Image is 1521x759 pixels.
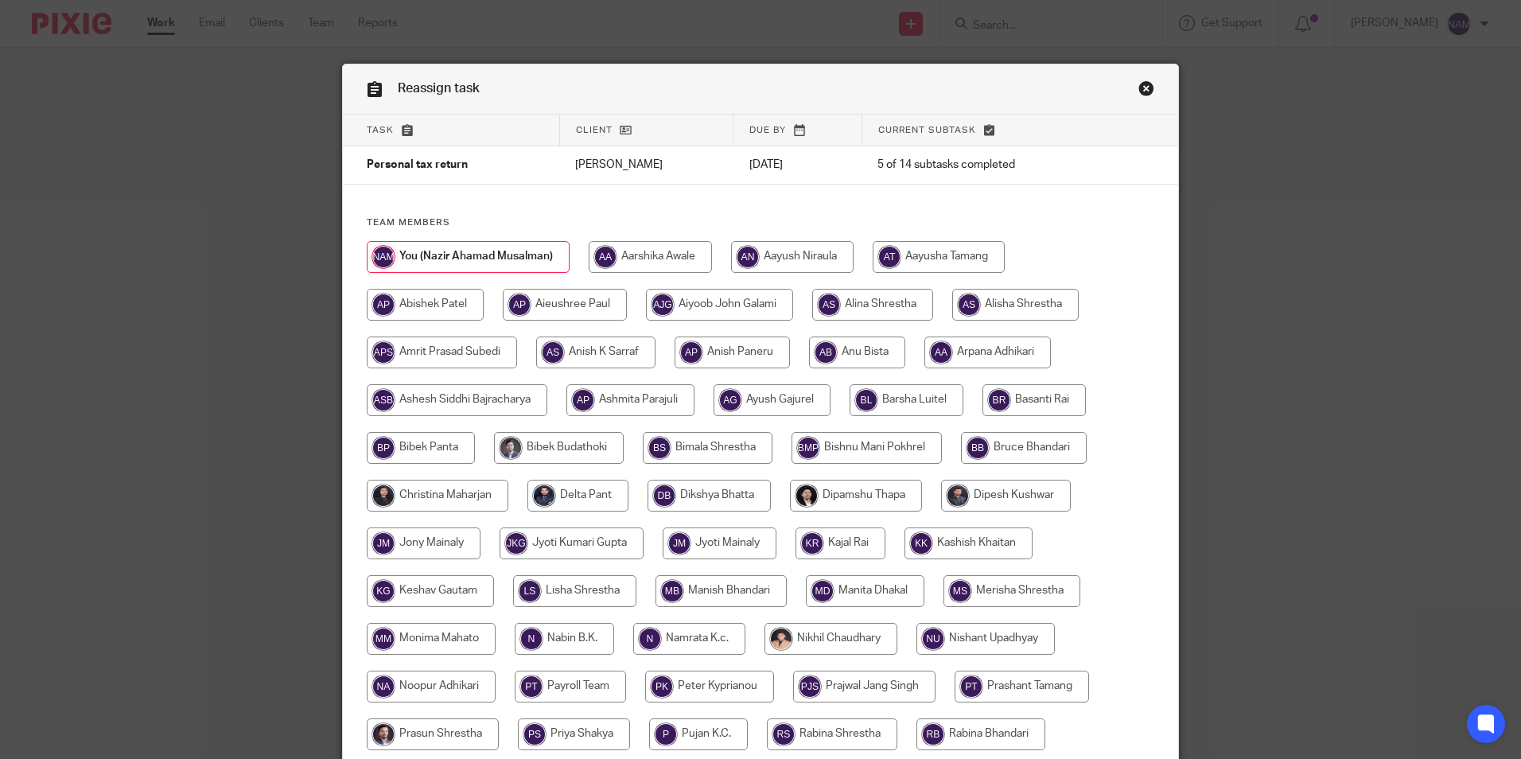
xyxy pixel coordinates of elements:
p: [PERSON_NAME] [575,157,717,173]
td: 5 of 14 subtasks completed [862,146,1108,185]
span: Client [576,126,613,134]
span: Task [367,126,394,134]
span: Reassign task [398,82,480,95]
span: Current subtask [878,126,976,134]
span: Personal tax return [367,160,468,171]
h4: Team members [367,216,1154,229]
a: Close this dialog window [1138,80,1154,102]
span: Due by [749,126,786,134]
p: [DATE] [749,157,846,173]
